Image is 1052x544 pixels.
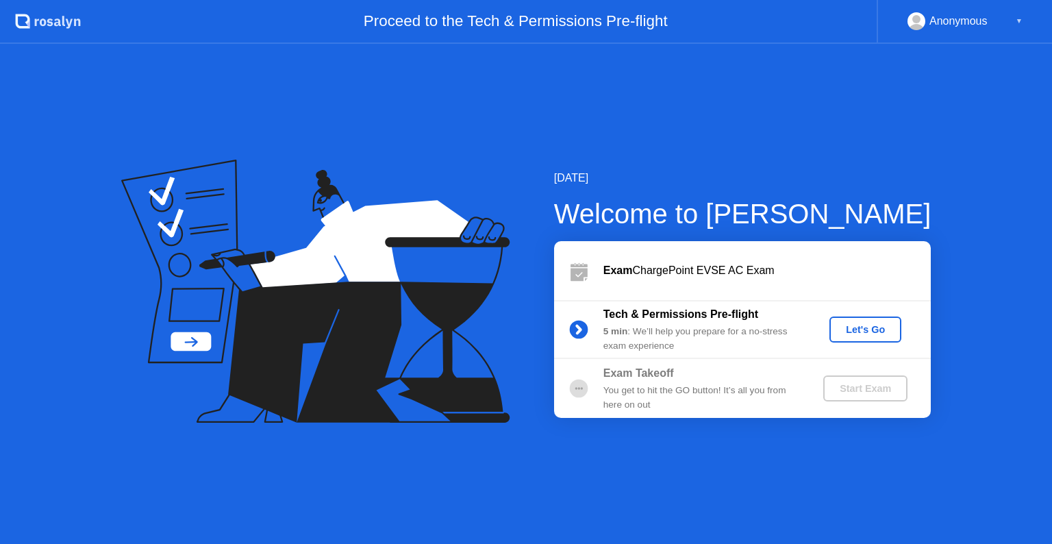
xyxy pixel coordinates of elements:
div: [DATE] [554,170,931,186]
div: You get to hit the GO button! It’s all you from here on out [603,384,801,412]
div: ▼ [1016,12,1023,30]
div: Start Exam [829,383,902,394]
button: Start Exam [823,375,907,401]
div: ChargePoint EVSE AC Exam [603,262,931,279]
button: Let's Go [829,317,901,343]
b: Exam [603,264,633,276]
b: 5 min [603,326,628,336]
div: : We’ll help you prepare for a no-stress exam experience [603,325,801,353]
div: Anonymous [929,12,988,30]
b: Tech & Permissions Pre-flight [603,308,758,320]
div: Welcome to [PERSON_NAME] [554,193,931,234]
b: Exam Takeoff [603,367,674,379]
div: Let's Go [835,324,896,335]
